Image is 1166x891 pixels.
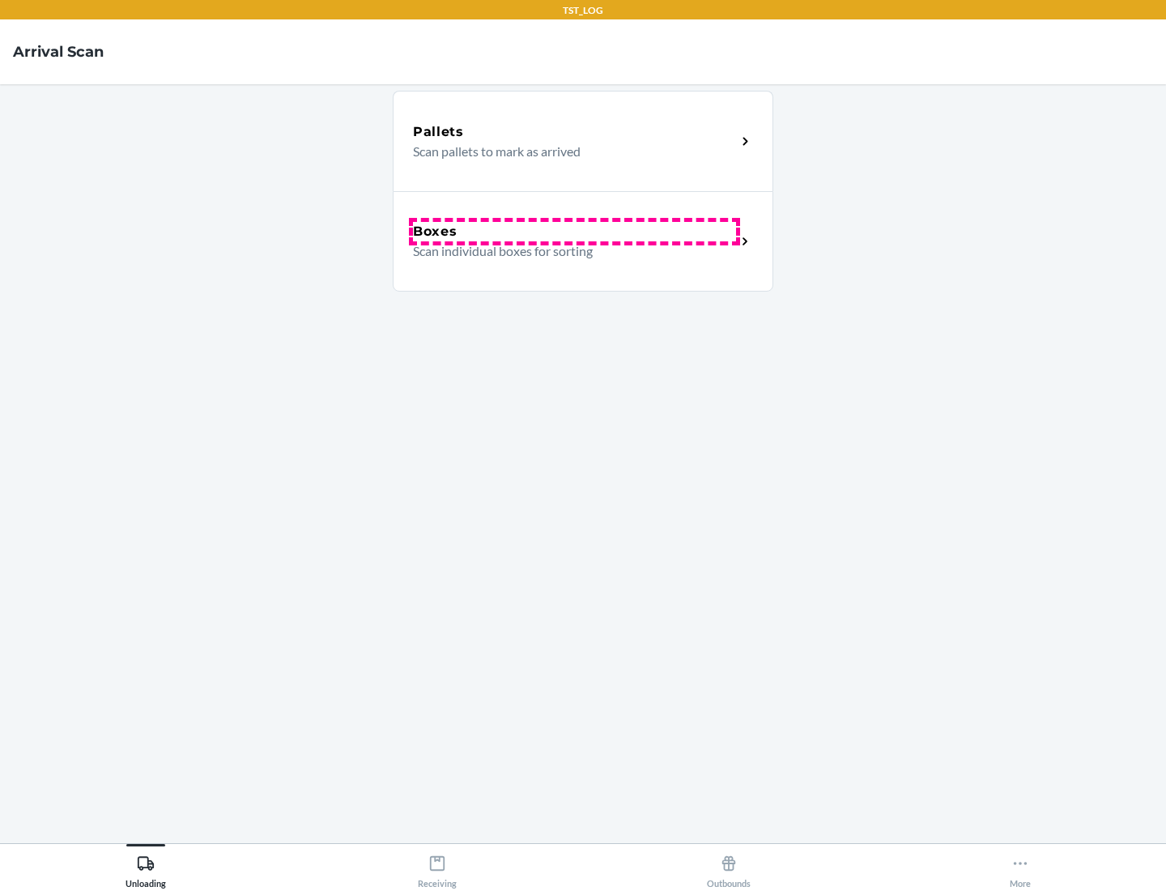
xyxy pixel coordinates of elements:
[707,848,751,889] div: Outbounds
[13,41,104,62] h4: Arrival Scan
[413,142,723,161] p: Scan pallets to mark as arrived
[393,91,773,191] a: PalletsScan pallets to mark as arrived
[126,848,166,889] div: Unloading
[583,844,874,889] button: Outbounds
[413,122,464,142] h5: Pallets
[874,844,1166,889] button: More
[418,848,457,889] div: Receiving
[1010,848,1031,889] div: More
[563,3,603,18] p: TST_LOG
[393,191,773,292] a: BoxesScan individual boxes for sorting
[291,844,583,889] button: Receiving
[413,222,457,241] h5: Boxes
[413,241,723,261] p: Scan individual boxes for sorting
